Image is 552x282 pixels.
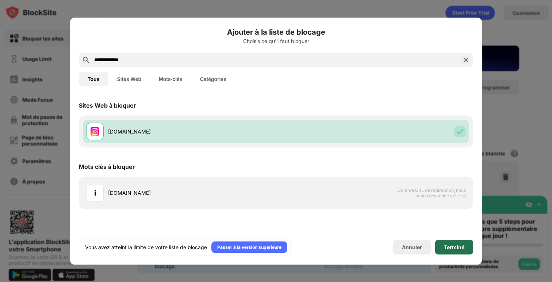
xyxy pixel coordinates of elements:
button: Catégories [191,72,235,86]
button: Mots-clés [150,72,191,86]
img: favicons [91,127,99,136]
img: search-close [461,55,470,64]
div: i [94,187,96,198]
div: Terminé [444,244,464,250]
div: Mots clés à bloquer [79,163,135,170]
button: Sites Web [108,72,150,86]
img: search.svg [82,55,91,64]
div: Annuler [402,244,422,250]
div: Choisis ce qu'il faut bloquer [79,38,473,44]
div: Passer à la version supérieure [217,243,281,251]
div: [DOMAIN_NAME] [108,128,276,135]
span: Comme URL de redirection, nous avons désactivé celle-ci [391,187,466,198]
div: [DOMAIN_NAME] [108,189,276,197]
button: Tous [79,72,108,86]
div: Sites Web à bloquer [79,101,136,109]
h6: Ajouter à la liste de blocage [79,26,473,37]
div: Vous avez atteint la limite de votre liste de blocage [85,243,207,251]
